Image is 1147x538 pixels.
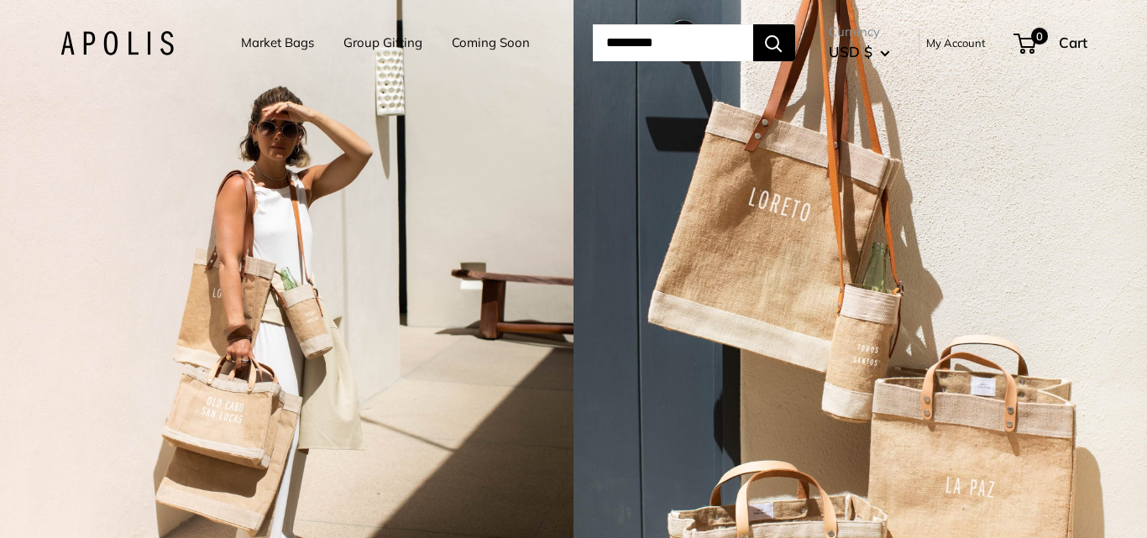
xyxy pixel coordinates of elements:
a: My Account [926,33,986,53]
a: Market Bags [241,31,314,55]
button: Search [753,24,795,61]
a: 0 Cart [1015,29,1087,56]
span: Cart [1059,34,1087,51]
span: Currency [829,20,890,44]
img: Apolis [60,31,174,55]
span: USD $ [829,43,872,60]
button: USD $ [829,39,890,65]
input: Search... [593,24,753,61]
a: Group Gifting [343,31,422,55]
span: 0 [1030,28,1047,44]
a: Coming Soon [452,31,530,55]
